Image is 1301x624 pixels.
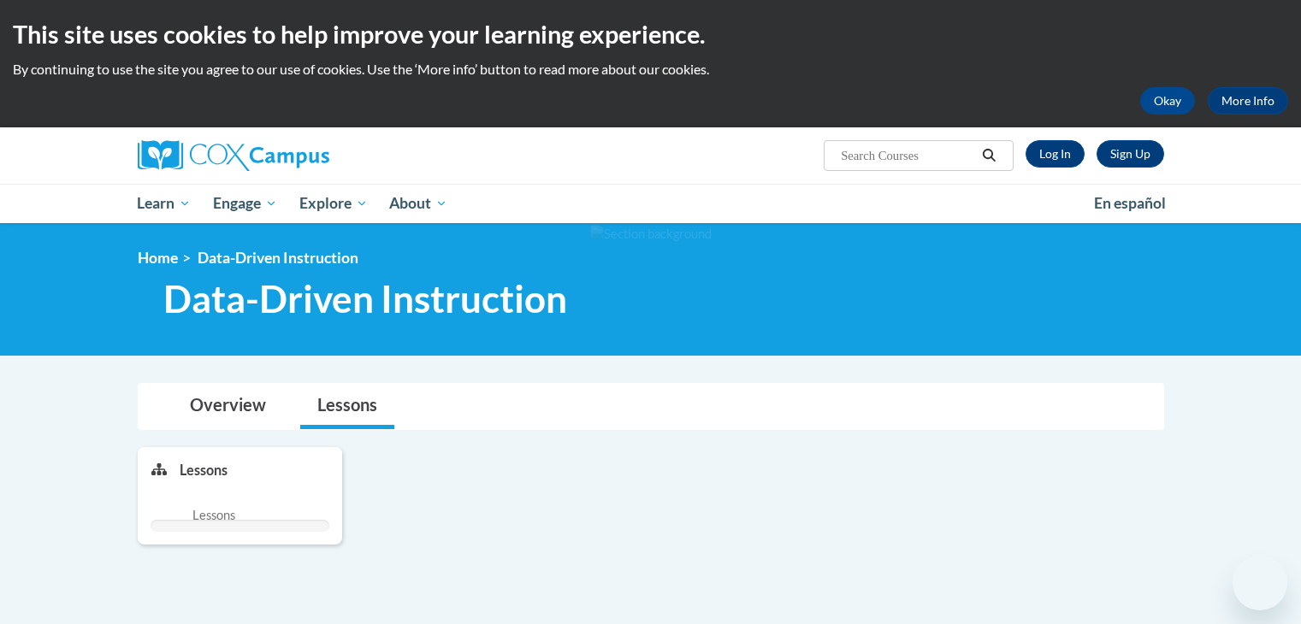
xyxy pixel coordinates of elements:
[198,249,358,267] span: Data-Driven Instruction
[1094,194,1166,212] span: En español
[1097,140,1164,168] a: Register
[138,249,178,267] a: Home
[213,193,277,214] span: Engage
[389,193,447,214] span: About
[112,184,1190,223] div: Main menu
[1140,87,1195,115] button: Okay
[173,384,283,429] a: Overview
[138,140,329,171] img: Cox Campus
[976,145,1002,166] button: Search
[288,184,379,223] a: Explore
[299,193,368,214] span: Explore
[300,384,394,429] a: Lessons
[1026,140,1085,168] a: Log In
[138,140,463,171] a: Cox Campus
[839,145,976,166] input: Search Courses
[180,461,228,480] p: Lessons
[13,17,1288,51] h2: This site uses cookies to help improve your learning experience.
[163,276,567,321] span: Data-Driven Instruction
[1083,185,1177,221] a: En español
[1208,87,1288,115] a: More Info
[192,506,235,525] span: Lessons
[202,184,288,223] a: Engage
[1233,556,1287,610] iframe: Button to launch messaging window
[137,193,191,214] span: Learn
[378,184,458,223] a: About
[13,60,1288,79] p: By continuing to use the site you agree to our use of cookies. Use the ‘More info’ button to read...
[590,225,712,244] img: Section background
[127,184,203,223] a: Learn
